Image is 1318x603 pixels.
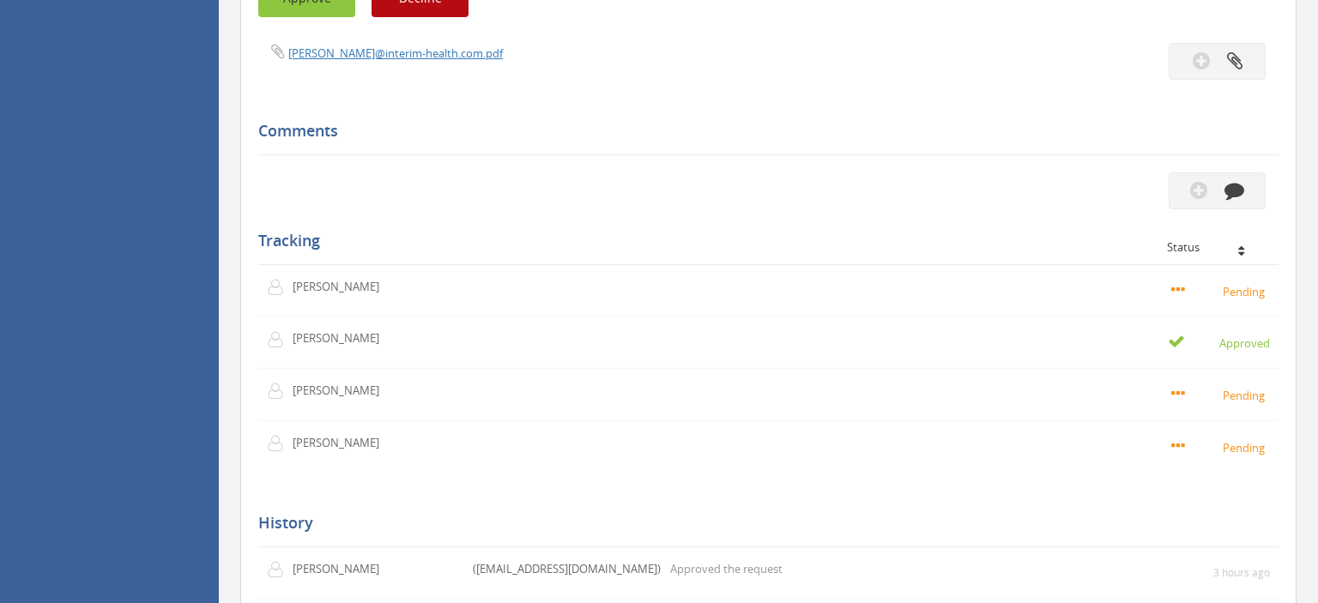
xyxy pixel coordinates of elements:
[1171,281,1270,300] small: Pending
[267,561,293,578] img: user-icon.png
[1168,333,1270,352] small: Approved
[293,435,391,451] p: [PERSON_NAME]
[1167,241,1266,253] div: Status
[293,279,391,295] p: [PERSON_NAME]
[670,561,783,577] p: Approved the request
[267,435,293,452] img: user-icon.png
[267,279,293,296] img: user-icon.png
[267,383,293,400] img: user-icon.png
[288,45,503,61] a: [PERSON_NAME]@interim-health.com.pdf
[293,330,391,347] p: [PERSON_NAME]
[1171,437,1270,456] small: Pending
[1213,565,1270,580] small: 3 hours ago
[258,232,1266,250] h5: Tracking
[258,123,1266,140] h5: Comments
[267,331,293,348] img: user-icon.png
[293,561,391,577] p: [PERSON_NAME]
[1171,385,1270,404] small: Pending
[293,383,391,399] p: [PERSON_NAME]
[473,561,661,577] p: ([EMAIL_ADDRESS][DOMAIN_NAME])
[258,515,1266,532] h5: History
